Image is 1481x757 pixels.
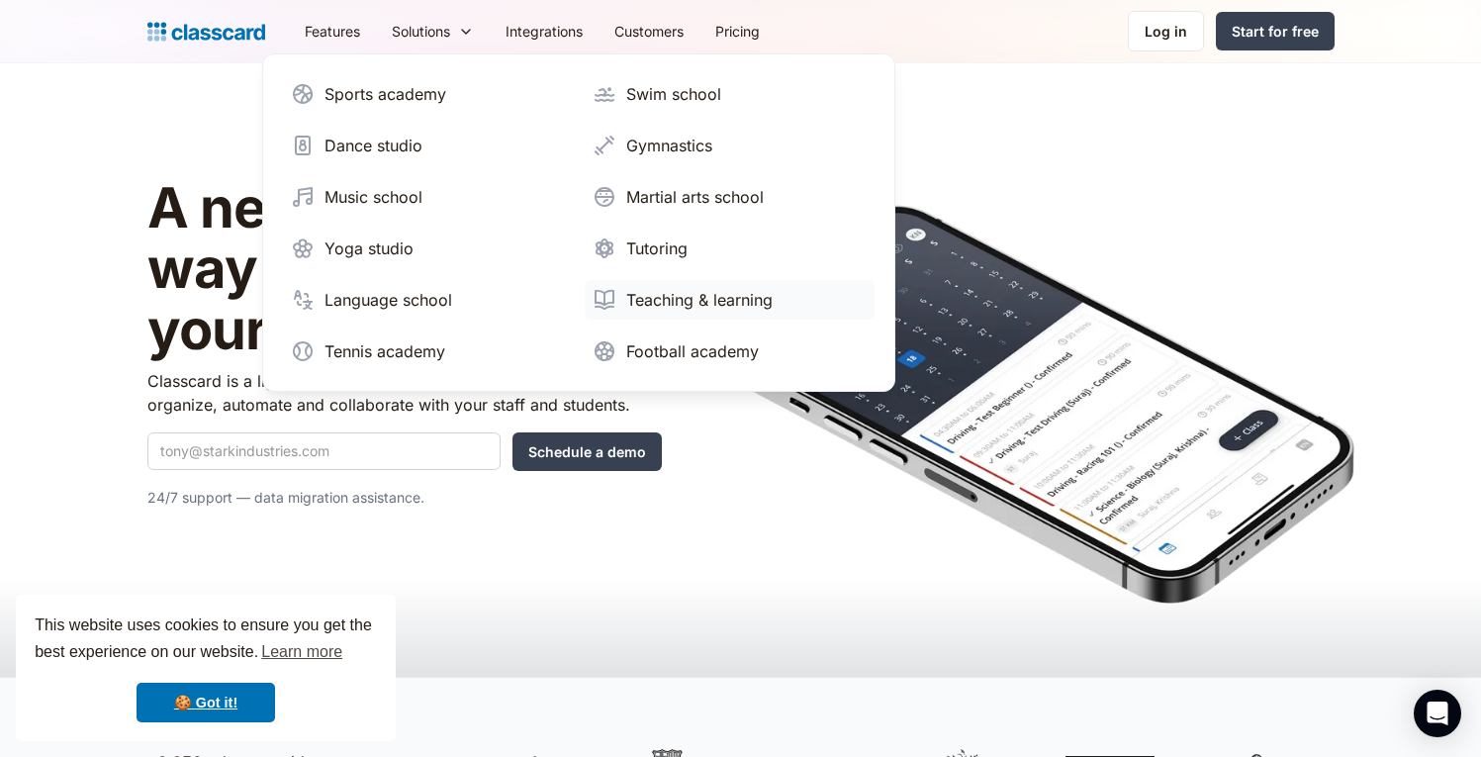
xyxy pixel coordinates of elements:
[324,82,446,106] div: Sports academy
[490,9,599,53] a: Integrations
[283,331,573,371] a: Tennis academy
[376,9,490,53] div: Solutions
[626,339,759,363] div: Football academy
[147,432,662,471] form: Quick Demo Form
[1128,11,1204,51] a: Log in
[1232,21,1319,42] div: Start for free
[35,614,377,667] span: This website uses cookies to ensure you get the best experience on our website.
[147,486,662,510] p: 24/7 support — data migration assistance.
[147,178,662,361] h1: A new, intelligent way to manage your students
[585,229,875,268] a: Tutoring
[137,683,275,722] a: dismiss cookie message
[283,177,573,217] a: Music school
[626,237,688,260] div: Tutoring
[626,134,712,157] div: Gymnastics
[585,331,875,371] a: Football academy
[512,432,662,471] input: Schedule a demo
[324,339,445,363] div: Tennis academy
[324,237,414,260] div: Yoga studio
[626,288,773,312] div: Teaching & learning
[585,126,875,165] a: Gymnastics
[1216,12,1335,50] a: Start for free
[1145,21,1187,42] div: Log in
[1414,690,1461,737] div: Open Intercom Messenger
[283,126,573,165] a: Dance studio
[392,21,450,42] div: Solutions
[16,595,396,741] div: cookieconsent
[626,185,764,209] div: Martial arts school
[147,369,662,417] p: Classcard is a lightweight replacement for your spreadsheets to organize, automate and collaborat...
[283,74,573,114] a: Sports academy
[324,134,422,157] div: Dance studio
[324,185,422,209] div: Music school
[599,9,699,53] a: Customers
[283,229,573,268] a: Yoga studio
[147,432,501,470] input: tony@starkindustries.com
[626,82,721,106] div: Swim school
[262,53,895,392] nav: Solutions
[289,9,376,53] a: Features
[585,280,875,320] a: Teaching & learning
[699,9,776,53] a: Pricing
[324,288,452,312] div: Language school
[585,74,875,114] a: Swim school
[258,637,345,667] a: learn more about cookies
[283,280,573,320] a: Language school
[585,177,875,217] a: Martial arts school
[147,18,265,46] a: Logo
